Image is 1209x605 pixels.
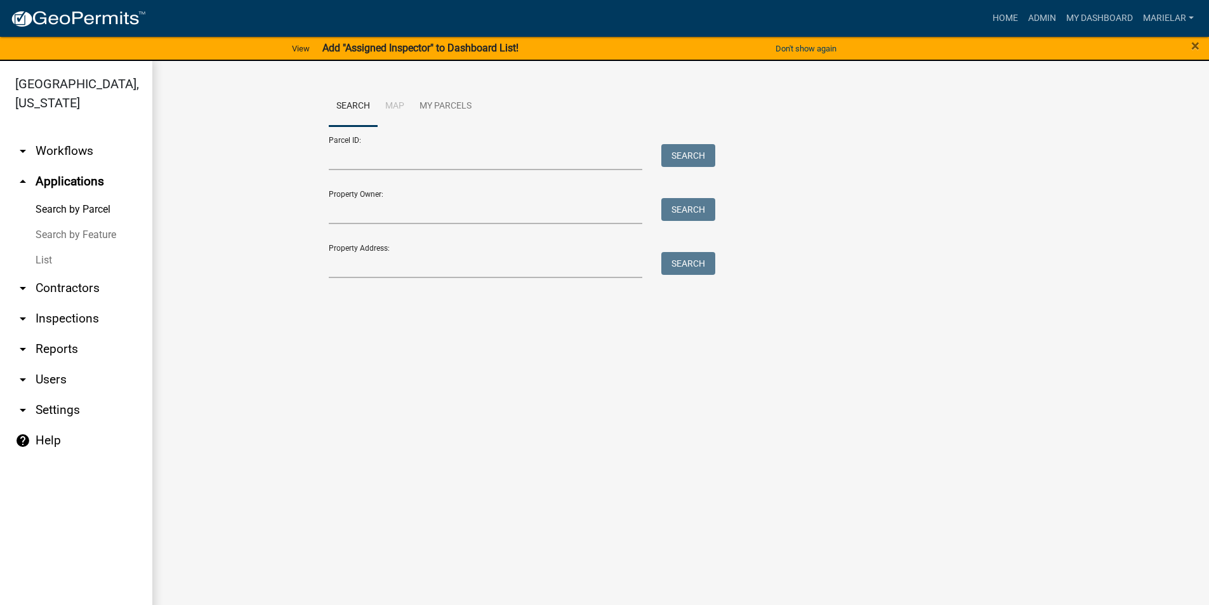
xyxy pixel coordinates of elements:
[15,433,30,448] i: help
[15,174,30,189] i: arrow_drop_up
[412,86,479,127] a: My Parcels
[15,143,30,159] i: arrow_drop_down
[1138,6,1199,30] a: marielar
[661,198,715,221] button: Search
[15,372,30,387] i: arrow_drop_down
[15,402,30,418] i: arrow_drop_down
[15,342,30,357] i: arrow_drop_down
[988,6,1023,30] a: Home
[1191,37,1199,55] span: ×
[1023,6,1061,30] a: Admin
[1061,6,1138,30] a: My Dashboard
[15,311,30,326] i: arrow_drop_down
[15,281,30,296] i: arrow_drop_down
[287,38,315,59] a: View
[1191,38,1199,53] button: Close
[661,144,715,167] button: Search
[322,42,519,54] strong: Add "Assigned Inspector" to Dashboard List!
[329,86,378,127] a: Search
[770,38,842,59] button: Don't show again
[661,252,715,275] button: Search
